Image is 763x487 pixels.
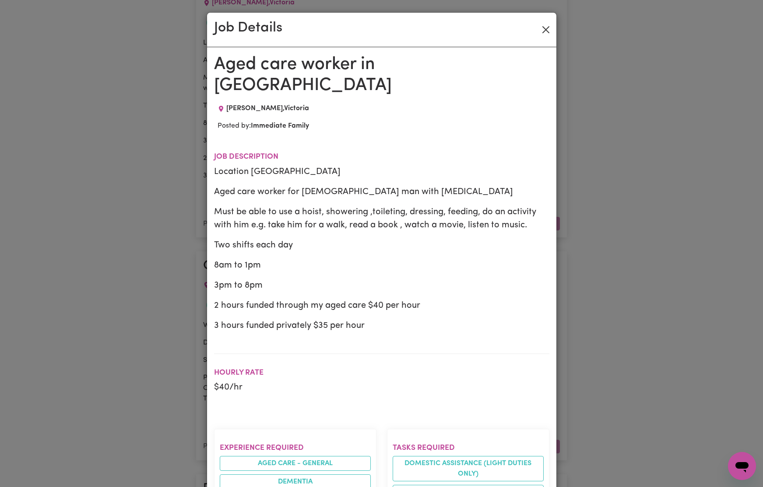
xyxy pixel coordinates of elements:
[728,452,756,480] iframe: Button to launch messaging window
[214,165,549,178] p: Location [GEOGRAPHIC_DATA]
[220,456,371,471] li: Aged care - General
[214,185,549,198] p: Aged care worker for [DEMOGRAPHIC_DATA] man with [MEDICAL_DATA]
[214,152,549,161] h2: Job description
[393,443,544,452] h2: Tasks required
[214,20,282,36] h2: Job Details
[220,443,371,452] h2: Experience required
[226,105,309,112] span: [PERSON_NAME] , Victoria
[214,368,549,377] h2: Hourly Rate
[218,122,309,129] span: Posted by:
[251,122,309,129] b: Immediate Family
[214,319,549,332] p: 3 hours funded privately $35 per hour
[214,205,549,232] p: Must be able to use a hoist, showering ,toileting, dressing, feeding, do an activity with him e.g...
[539,23,553,37] button: Close
[214,259,549,272] p: 8am to 1pm
[214,103,313,114] div: Job location: DOREEN, Victoria
[393,456,544,481] li: Domestic assistance (light duties only)
[214,299,549,312] p: 2 hours funded through my aged care $40 per hour
[214,239,549,252] p: Two shifts each day
[214,54,549,96] h1: Aged care worker in [GEOGRAPHIC_DATA]
[214,279,549,292] p: 3pm to 8pm
[214,381,549,394] p: $ 40 /hr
